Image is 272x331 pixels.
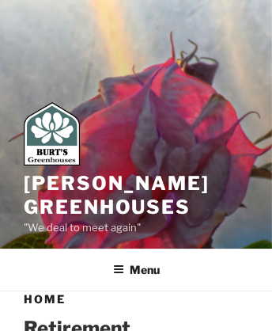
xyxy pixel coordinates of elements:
[24,219,248,237] p: "We deal to meet again"
[24,291,248,307] h1: Home
[102,250,171,289] button: Menu
[24,172,210,219] a: [PERSON_NAME] Greenhouses
[24,102,80,165] img: Burt's Greenhouses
